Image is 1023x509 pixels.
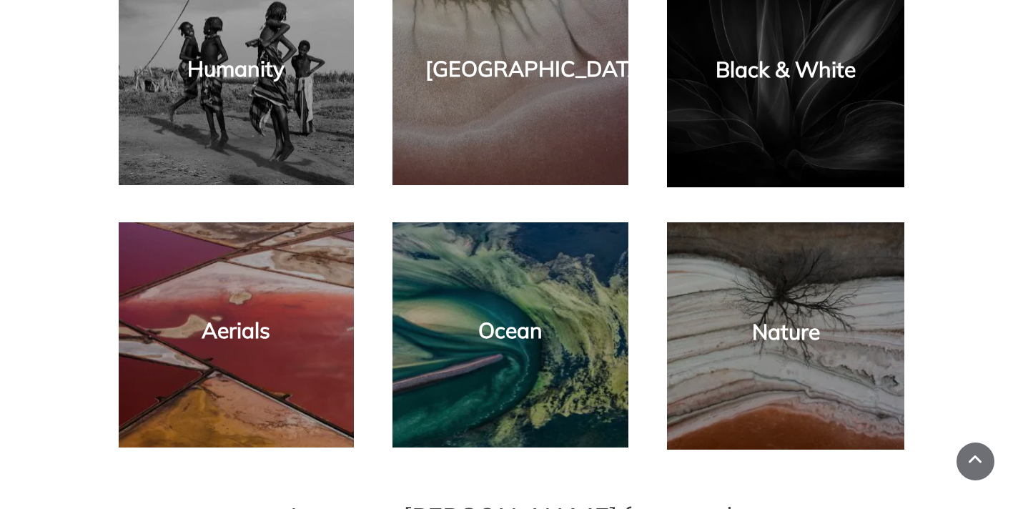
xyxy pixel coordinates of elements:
[202,317,270,344] a: Aerials
[957,443,994,480] a: Scroll To Top
[478,317,543,344] a: Ocean
[752,318,820,345] a: Nature
[187,55,285,82] a: Humanity
[716,56,856,83] a: Black & White
[425,55,651,82] a: [GEOGRAPHIC_DATA]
